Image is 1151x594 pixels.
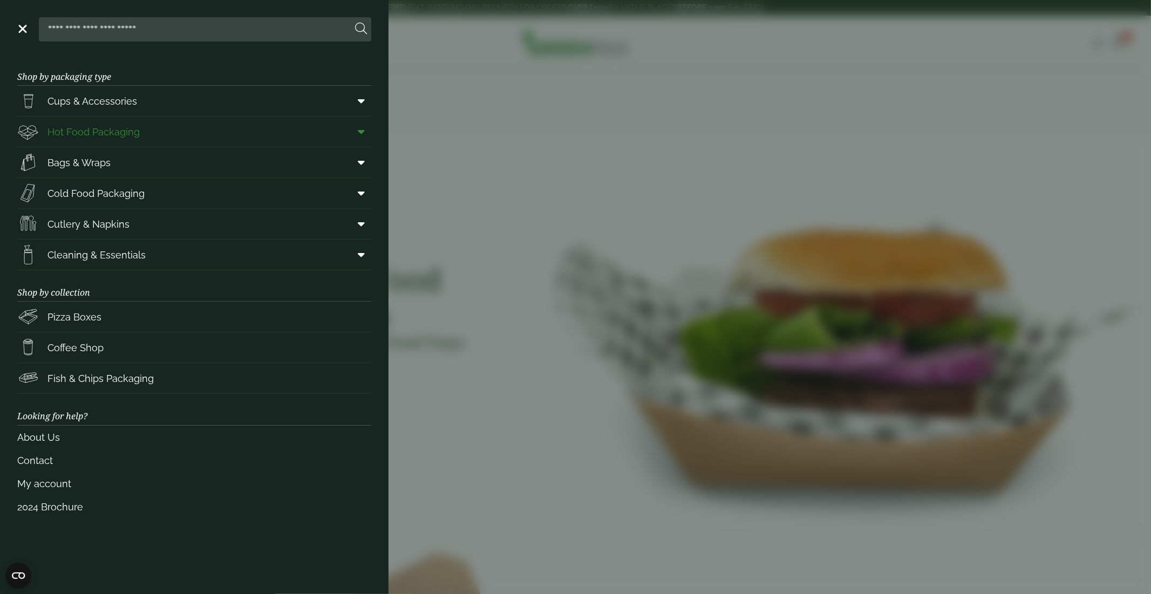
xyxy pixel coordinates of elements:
[17,332,371,363] a: Coffee Shop
[17,302,371,332] a: Pizza Boxes
[17,152,39,173] img: Paper_carriers.svg
[47,371,154,386] span: Fish & Chips Packaging
[17,363,371,393] a: Fish & Chips Packaging
[17,472,371,495] a: My account
[17,209,371,239] a: Cutlery & Napkins
[17,121,39,142] img: Deli_box.svg
[17,394,371,425] h3: Looking for help?
[17,182,39,204] img: Sandwich_box.svg
[5,563,31,589] button: Open CMP widget
[17,244,39,265] img: open-wipe.svg
[17,337,39,358] img: HotDrink_paperCup.svg
[17,270,371,302] h3: Shop by collection
[47,155,111,170] span: Bags & Wraps
[17,240,371,270] a: Cleaning & Essentials
[17,449,371,472] a: Contact
[47,186,145,201] span: Cold Food Packaging
[17,86,371,116] a: Cups & Accessories
[17,147,371,177] a: Bags & Wraps
[17,426,371,449] a: About Us
[47,310,101,324] span: Pizza Boxes
[17,367,39,389] img: FishNchip_box.svg
[17,90,39,112] img: PintNhalf_cup.svg
[17,306,39,327] img: Pizza_boxes.svg
[17,178,371,208] a: Cold Food Packaging
[47,248,146,262] span: Cleaning & Essentials
[47,125,140,139] span: Hot Food Packaging
[47,340,104,355] span: Coffee Shop
[47,217,130,231] span: Cutlery & Napkins
[47,94,137,108] span: Cups & Accessories
[17,213,39,235] img: Cutlery.svg
[17,117,371,147] a: Hot Food Packaging
[17,495,371,518] a: 2024 Brochure
[17,54,371,86] h3: Shop by packaging type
